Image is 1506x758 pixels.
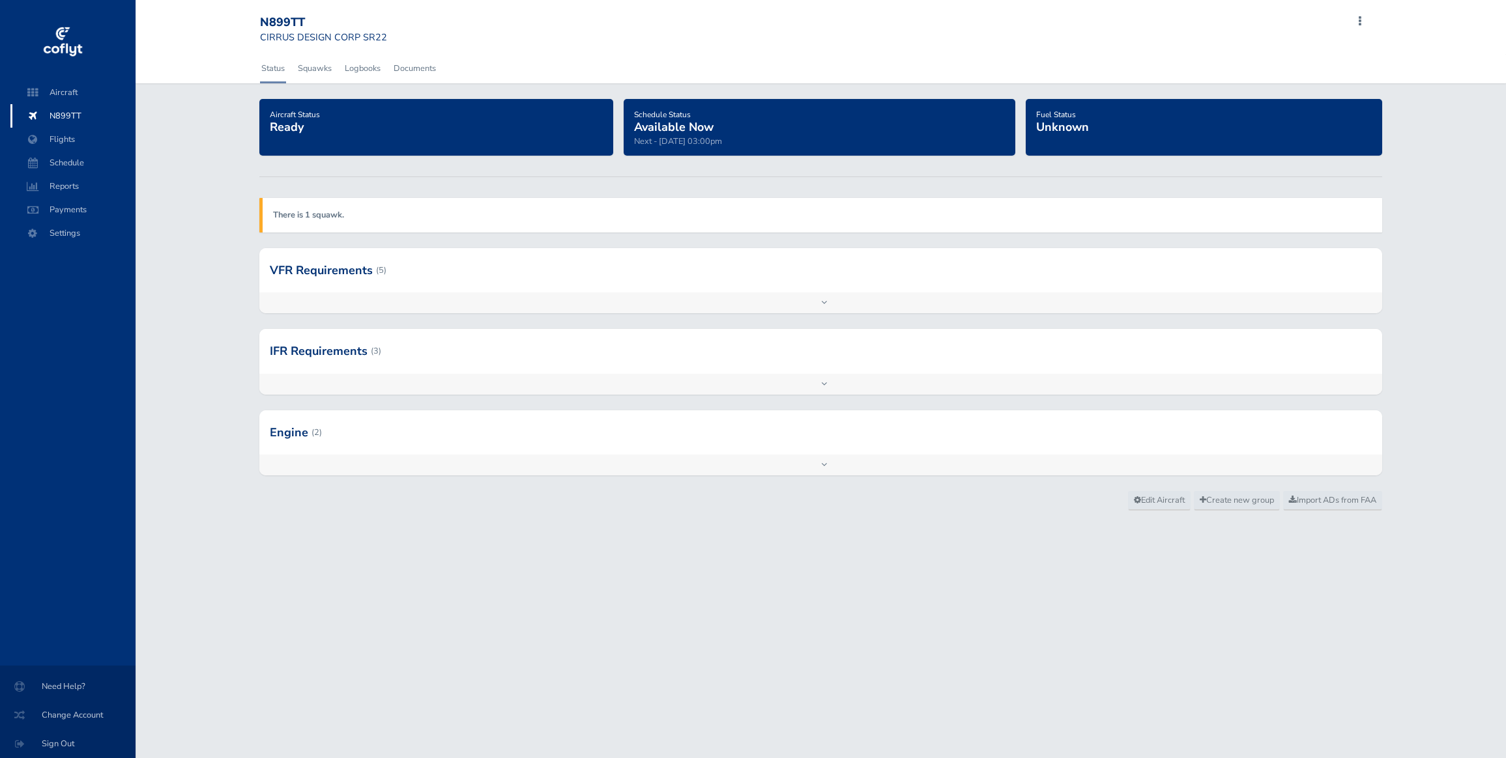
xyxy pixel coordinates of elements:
[634,135,722,147] span: Next - [DATE] 03:00pm
[16,732,120,755] span: Sign Out
[634,105,714,135] a: Schedule StatusAvailable Now
[23,198,123,221] span: Payments
[297,54,333,83] a: Squawks
[23,221,123,245] span: Settings
[16,675,120,698] span: Need Help?
[1128,491,1191,511] a: Edit Aircraft
[273,209,344,221] a: There is 1 squawk.
[260,16,387,30] div: N899TT
[23,104,123,128] span: N899TT
[23,151,123,175] span: Schedule
[16,703,120,727] span: Change Account
[634,119,714,135] span: Available Now
[1289,494,1376,506] span: Import ADs from FAA
[1200,494,1274,506] span: Create new group
[23,128,123,151] span: Flights
[260,31,387,44] small: CIRRUS DESIGN CORP SR22
[392,54,437,83] a: Documents
[1036,109,1076,120] span: Fuel Status
[1283,491,1382,511] a: Import ADs from FAA
[270,119,304,135] span: Ready
[634,109,691,120] span: Schedule Status
[270,109,320,120] span: Aircraft Status
[1194,491,1280,511] a: Create new group
[1036,119,1089,135] span: Unknown
[343,54,382,83] a: Logbooks
[23,81,123,104] span: Aircraft
[260,54,286,83] a: Status
[41,23,84,62] img: coflyt logo
[1134,494,1185,506] span: Edit Aircraft
[23,175,123,198] span: Reports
